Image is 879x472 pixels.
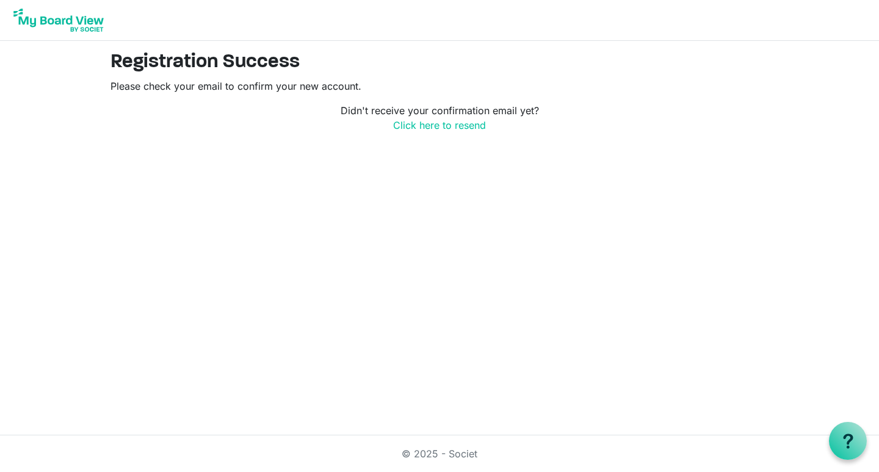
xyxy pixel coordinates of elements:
h2: Registration Success [110,51,769,74]
p: Didn't receive your confirmation email yet? [110,103,769,133]
p: Please check your email to confirm your new account. [110,79,769,93]
a: Click here to resend [393,119,486,131]
img: My Board View Logo [10,5,107,35]
a: © 2025 - Societ [402,448,477,460]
